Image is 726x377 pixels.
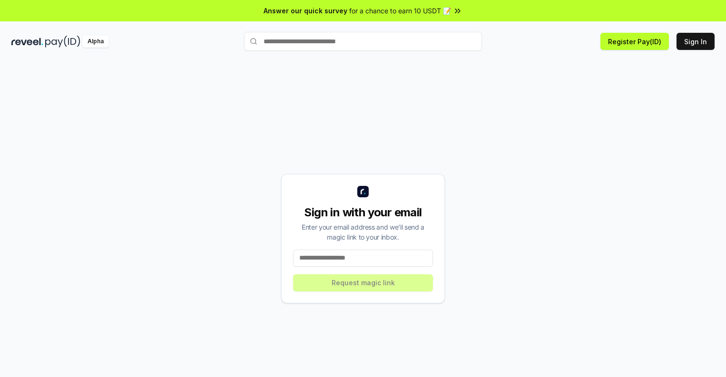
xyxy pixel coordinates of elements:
span: for a chance to earn 10 USDT 📝 [349,6,451,16]
button: Register Pay(ID) [600,33,669,50]
div: Enter your email address and we’ll send a magic link to your inbox. [293,222,433,242]
button: Sign In [677,33,715,50]
div: Sign in with your email [293,205,433,220]
img: logo_small [357,186,369,197]
div: Alpha [82,36,109,48]
span: Answer our quick survey [264,6,347,16]
img: pay_id [45,36,80,48]
img: reveel_dark [11,36,43,48]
